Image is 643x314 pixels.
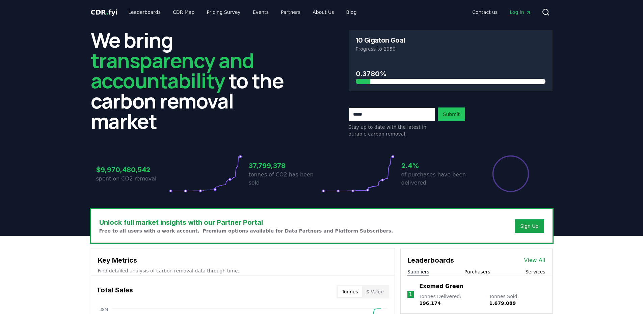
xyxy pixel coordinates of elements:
[419,293,482,307] p: Tonnes Delivered :
[123,6,362,18] nav: Main
[97,285,133,298] h3: Total Sales
[489,300,516,306] span: 1.679.089
[249,171,322,187] p: tonnes of CO2 has been sold
[99,307,108,312] tspan: 38M
[91,46,254,94] span: transparency and accountability
[96,175,169,183] p: spent on CO2 removal
[349,124,435,137] p: Stay up to date with the latest in durable carbon removal.
[91,30,295,131] h2: We bring to the carbon removal market
[338,286,362,297] button: Tonnes
[356,46,545,52] p: Progress to 2050
[409,290,412,298] p: 1
[167,6,200,18] a: CDR Map
[438,107,465,121] button: Submit
[401,171,474,187] p: of purchases have been delivered
[464,268,490,275] button: Purchasers
[99,217,393,227] h3: Unlock full market insights with our Partner Portal
[510,9,531,16] span: Log in
[419,300,441,306] span: 196.174
[99,227,393,234] p: Free to all users with a work account. Premium options available for Data Partners and Platform S...
[401,161,474,171] h3: 2.4%
[492,155,530,193] div: Percentage of sales delivered
[123,6,166,18] a: Leaderboards
[249,161,322,171] h3: 37,799,378
[98,255,388,265] h3: Key Metrics
[525,268,545,275] button: Services
[91,8,118,16] span: CDR fyi
[106,8,108,16] span: .
[407,255,454,265] h3: Leaderboards
[419,282,463,290] a: Exomad Green
[489,293,545,307] p: Tonnes Sold :
[201,6,246,18] a: Pricing Survey
[275,6,306,18] a: Partners
[520,223,538,230] a: Sign Up
[407,268,429,275] button: Suppliers
[467,6,503,18] a: Contact us
[341,6,362,18] a: Blog
[91,7,118,17] a: CDR.fyi
[356,37,405,44] h3: 10 Gigaton Goal
[524,256,545,264] a: View All
[515,219,544,233] button: Sign Up
[307,6,339,18] a: About Us
[504,6,536,18] a: Log in
[356,69,545,79] h3: 0.3780%
[467,6,536,18] nav: Main
[362,286,388,297] button: $ Value
[247,6,274,18] a: Events
[96,165,169,175] h3: $9,970,480,542
[98,267,388,274] p: Find detailed analysis of carbon removal data through time.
